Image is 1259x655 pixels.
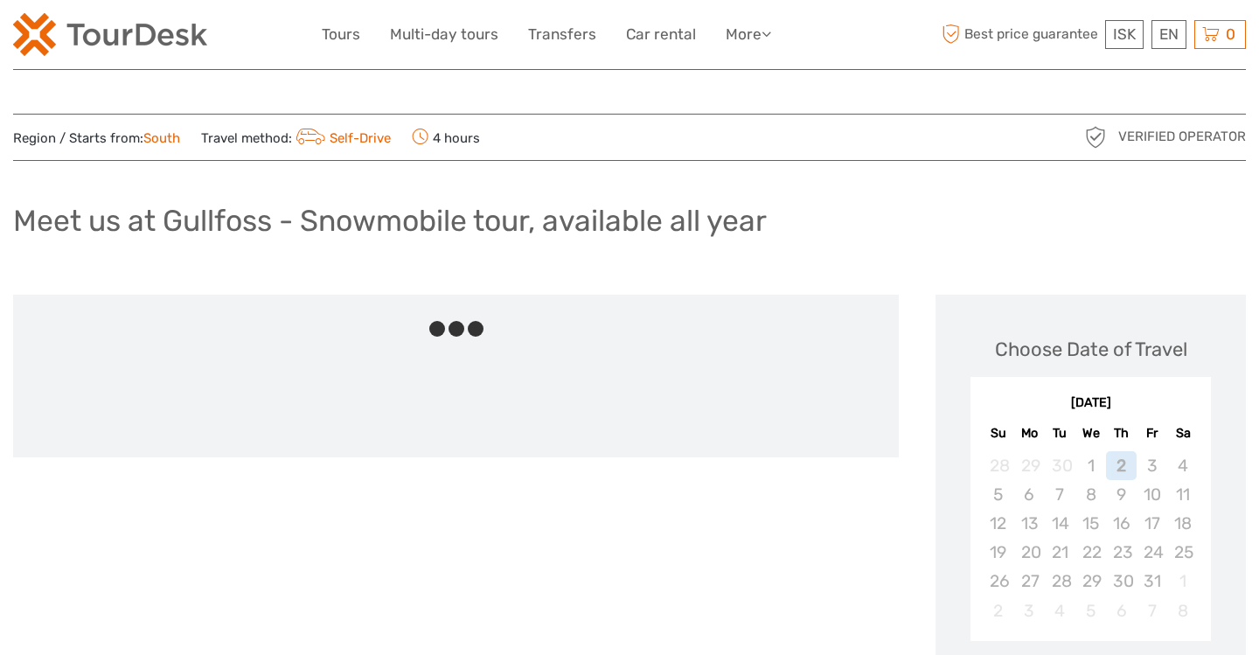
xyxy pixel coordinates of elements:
div: Not available Wednesday, October 22nd, 2025 [1075,538,1106,567]
div: Not available Tuesday, October 7th, 2025 [1045,480,1075,509]
div: Su [983,422,1013,445]
div: Not available Sunday, October 12th, 2025 [983,509,1013,538]
div: Not available Monday, September 29th, 2025 [1014,451,1045,480]
div: Sa [1167,422,1198,445]
a: Multi-day tours [390,22,498,47]
div: Not available Friday, November 7th, 2025 [1137,596,1167,625]
div: Not available Tuesday, October 28th, 2025 [1045,567,1075,596]
div: Not available Tuesday, September 30th, 2025 [1045,451,1075,480]
span: Verified Operator [1118,128,1246,146]
div: Th [1106,422,1137,445]
div: Not available Sunday, September 28th, 2025 [983,451,1013,480]
a: Transfers [528,22,596,47]
span: Region / Starts from: [13,129,180,148]
div: Not available Tuesday, November 4th, 2025 [1045,596,1075,625]
a: Self-Drive [292,130,391,146]
div: Not available Wednesday, October 15th, 2025 [1075,509,1106,538]
div: Not available Thursday, October 23rd, 2025 [1106,538,1137,567]
span: 0 [1223,25,1238,43]
div: Not available Wednesday, October 8th, 2025 [1075,480,1106,509]
a: Tours [322,22,360,47]
div: Not available Thursday, November 6th, 2025 [1106,596,1137,625]
div: [DATE] [970,394,1211,413]
div: Not available Wednesday, October 29th, 2025 [1075,567,1106,596]
div: We [1075,422,1106,445]
div: Not available Monday, October 6th, 2025 [1014,480,1045,509]
div: Not available Friday, October 10th, 2025 [1137,480,1167,509]
a: South [143,130,180,146]
div: Not available Monday, October 13th, 2025 [1014,509,1045,538]
span: Travel method: [201,125,391,150]
div: Fr [1137,422,1167,445]
span: ISK [1113,25,1136,43]
div: Not available Sunday, November 2nd, 2025 [983,596,1013,625]
h1: Meet us at Gullfoss - Snowmobile tour, available all year [13,203,767,239]
div: Tu [1045,422,1075,445]
div: Not available Tuesday, October 14th, 2025 [1045,509,1075,538]
div: Not available Thursday, October 30th, 2025 [1106,567,1137,596]
div: Not available Monday, October 20th, 2025 [1014,538,1045,567]
div: Not available Sunday, October 5th, 2025 [983,480,1013,509]
a: More [726,22,771,47]
div: Choose Date of Travel [995,336,1187,363]
div: Mo [1014,422,1045,445]
div: Not available Saturday, November 8th, 2025 [1167,596,1198,625]
div: Not available Saturday, October 11th, 2025 [1167,480,1198,509]
div: Not available Monday, November 3rd, 2025 [1014,596,1045,625]
span: 4 hours [412,125,480,150]
div: Not available Friday, October 24th, 2025 [1137,538,1167,567]
div: Not available Thursday, October 9th, 2025 [1106,480,1137,509]
div: Not available Saturday, October 18th, 2025 [1167,509,1198,538]
div: Not available Saturday, November 1st, 2025 [1167,567,1198,596]
div: Not available Thursday, October 2nd, 2025 [1106,451,1137,480]
span: Best price guarantee [938,20,1102,49]
img: 120-15d4194f-c635-41b9-a512-a3cb382bfb57_logo_small.png [13,13,207,56]
div: EN [1151,20,1186,49]
div: Not available Monday, October 27th, 2025 [1014,567,1045,596]
div: Not available Sunday, October 19th, 2025 [983,538,1013,567]
div: Not available Tuesday, October 21st, 2025 [1045,538,1075,567]
div: Not available Saturday, October 25th, 2025 [1167,538,1198,567]
div: Not available Thursday, October 16th, 2025 [1106,509,1137,538]
div: Not available Wednesday, October 1st, 2025 [1075,451,1106,480]
div: month 2025-10 [976,451,1205,625]
div: Not available Friday, October 31st, 2025 [1137,567,1167,596]
div: Not available Friday, October 3rd, 2025 [1137,451,1167,480]
div: Not available Saturday, October 4th, 2025 [1167,451,1198,480]
div: Not available Wednesday, November 5th, 2025 [1075,596,1106,625]
div: Not available Friday, October 17th, 2025 [1137,509,1167,538]
div: Not available Sunday, October 26th, 2025 [983,567,1013,596]
a: Car rental [626,22,696,47]
img: verified_operator_grey_128.png [1082,123,1109,151]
